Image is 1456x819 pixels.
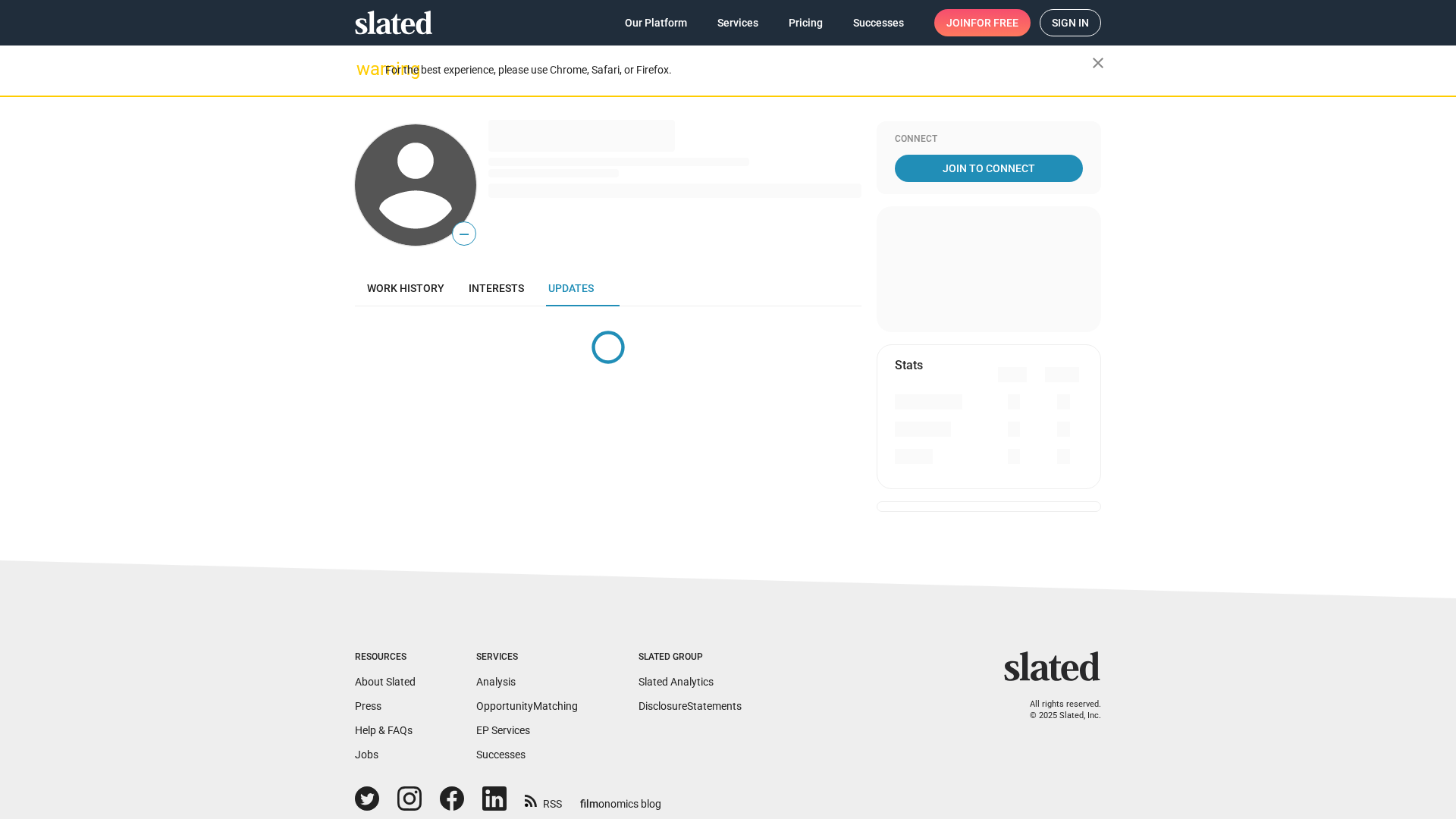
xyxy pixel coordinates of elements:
a: Successes [841,9,916,36]
span: Pricing [789,9,823,36]
span: Interests [469,282,524,294]
span: Sign in [1052,10,1089,36]
div: Slated Group [639,651,742,664]
span: Successes [853,9,904,36]
a: Slated Analytics [639,676,714,688]
div: Connect [895,133,1083,146]
a: EP Services [476,724,530,736]
a: Pricing [777,9,835,36]
a: RSS [525,788,562,811]
p: All rights reserved. © 2025 Slated, Inc. [1014,699,1101,721]
a: Services [705,9,770,36]
span: Join [946,9,1018,36]
a: Successes [476,748,526,761]
mat-icon: warning [356,60,375,78]
a: OpportunityMatching [476,700,578,712]
a: About Slated [355,676,416,688]
span: Updates [548,282,594,294]
a: Press [355,700,381,712]
span: — [453,224,475,244]
span: film [580,798,598,810]
span: Our Platform [625,9,687,36]
span: Join To Connect [898,155,1080,182]
a: Our Platform [613,9,699,36]
a: filmonomics blog [580,785,661,811]
mat-card-title: Stats [895,357,923,373]
a: Join To Connect [895,155,1083,182]
a: Interests [457,270,536,306]
span: Services [717,9,758,36]
span: for free [971,9,1018,36]
div: Services [476,651,578,664]
span: Work history [367,282,444,294]
a: Help & FAQs [355,724,413,736]
a: Jobs [355,748,378,761]
div: For the best experience, please use Chrome, Safari, or Firefox. [385,60,1092,80]
div: Resources [355,651,416,664]
a: Analysis [476,676,516,688]
a: Joinfor free [934,9,1031,36]
a: DisclosureStatements [639,700,742,712]
mat-icon: close [1089,54,1107,72]
a: Work history [355,270,457,306]
a: Updates [536,270,606,306]
a: Sign in [1040,9,1101,36]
